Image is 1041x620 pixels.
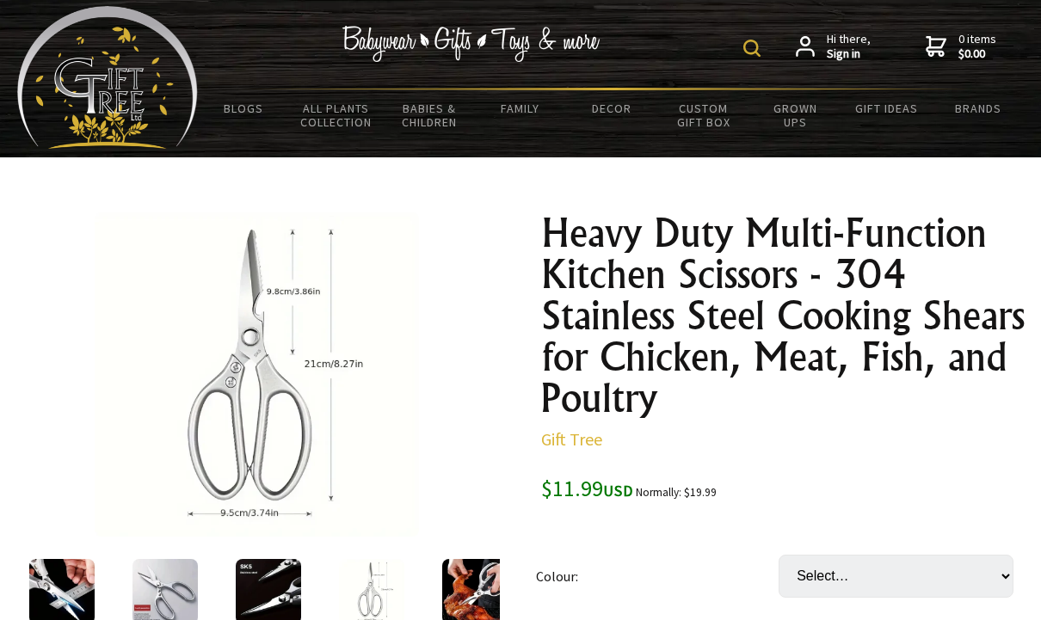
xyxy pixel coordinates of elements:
strong: Sign in [827,47,871,63]
a: Babies & Children [383,91,474,141]
a: Hi there,Sign in [796,33,871,63]
img: Babyware - Gifts - Toys and more... [17,7,198,150]
a: BLOGS [198,91,289,127]
h1: Heavy Duty Multi-Function Kitchen Scissors - 304 Stainless Steel Cooking Shears for Chicken, Meat... [541,213,1027,420]
a: Grown Ups [749,91,841,141]
a: Family [475,91,566,127]
img: Heavy Duty Multi-Function Kitchen Scissors - 304 Stainless Steel Cooking Shears for Chicken, Meat... [95,213,419,537]
small: Normally: $19.99 [636,486,717,500]
a: Brands [933,91,1024,127]
a: All Plants Collection [289,91,383,141]
span: Hi there, [827,33,871,63]
img: product search [743,40,761,58]
span: USD [603,482,633,501]
strong: $0.00 [958,47,996,63]
span: 0 items [958,32,996,63]
a: Gift Tree [541,429,602,451]
a: Custom Gift Box [658,91,749,141]
a: 0 items$0.00 [926,33,996,63]
span: $11.99 [541,475,633,503]
img: Babywear - Gifts - Toys & more [342,27,600,63]
a: Gift Ideas [841,91,932,127]
a: Decor [566,91,657,127]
